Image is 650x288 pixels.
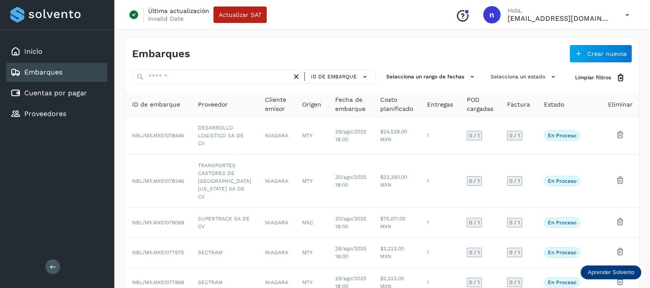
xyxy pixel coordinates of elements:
span: 30/ago/2025 18:00 [335,216,366,230]
span: ID de embarque [311,73,357,81]
span: 28/ago/2025 18:00 [335,246,366,259]
span: 30/ago/2025 18:00 [335,174,366,188]
button: Actualizar SAT [213,6,267,23]
span: 0 / 1 [469,280,480,285]
span: Eliminar [608,100,633,109]
span: 0 / 1 [509,280,520,285]
td: 1 [420,238,460,268]
td: 1 [420,155,460,208]
td: NIAGARA [258,208,295,238]
div: Inicio [6,42,107,61]
h4: Embarques [132,48,190,60]
p: Aprender Solvento [588,269,634,276]
a: Proveedores [24,110,66,118]
button: ID de embarque [308,71,372,83]
button: Selecciona un rango de fechas [383,70,480,84]
td: NIAGARA [258,238,295,268]
span: Factura [507,100,530,109]
p: En proceso [548,178,576,184]
span: NBL/MX.MX51078446 [132,133,184,139]
button: Crear nuevos [569,45,632,63]
span: 0 / 1 [509,250,520,255]
td: 1 [420,208,460,238]
span: Costo planificado [380,95,413,113]
span: 0 / 1 [509,220,520,225]
p: Última actualización [148,7,209,15]
span: Entregas [427,100,453,109]
span: NBL/MX.MX51077975 [132,249,184,256]
span: 0 / 1 [509,178,520,184]
span: 0 / 1 [469,220,480,225]
p: Invalid Date [148,15,184,23]
button: Selecciona un estado [487,70,561,84]
span: Origen [302,100,321,109]
div: Aprender Solvento [581,265,641,279]
td: MTY [295,117,328,155]
td: MXC [295,208,328,238]
td: $24,528.00 MXN [373,117,420,155]
span: Limpiar filtros [575,74,611,81]
div: Cuentas por pagar [6,84,107,103]
td: TRANSPORTES CASTORES DE [GEOGRAPHIC_DATA][US_STATE] SA DE CV [191,155,258,208]
p: Hola, [508,7,611,14]
span: 29/ago/2025 18:00 [335,129,366,142]
div: Proveedores [6,104,107,123]
span: NBL/MX.MX51078346 [132,178,184,184]
p: niagara+prod@solvento.mx [508,14,611,23]
span: 0 / 1 [469,178,480,184]
td: $2,223.00 MXN [373,238,420,268]
td: MTY [295,155,328,208]
span: Crear nuevos [587,51,627,57]
span: Cliente emisor [265,95,288,113]
span: NBL/MX.MX51077968 [132,279,184,285]
span: 0 / 1 [469,250,480,255]
span: Proveedor [198,100,228,109]
p: En proceso [548,220,576,226]
a: Embarques [24,68,62,76]
span: Actualizar SAT [219,12,262,18]
div: Embarques [6,63,107,82]
span: Fecha de embarque [335,95,366,113]
td: NIAGARA [258,117,295,155]
span: NBL/MX.MX51078068 [132,220,184,226]
span: POD cargadas [467,95,493,113]
td: SUPERTRACK SA DE CV [191,208,258,238]
span: 0 / 1 [509,133,520,138]
a: Cuentas por pagar [24,89,87,97]
p: En proceso [548,249,576,256]
td: $75,011.00 MXN [373,208,420,238]
p: En proceso [548,133,576,139]
td: NIAGARA [258,155,295,208]
a: Inicio [24,47,42,55]
button: Limpiar filtros [568,70,632,86]
span: ID de embarque [132,100,180,109]
td: SECTRAM [191,238,258,268]
td: 1 [420,117,460,155]
span: Estado [544,100,564,109]
p: En proceso [548,279,576,285]
td: MTY [295,238,328,268]
td: $33,390.00 MXN [373,155,420,208]
td: DESARROLLO LOGISTICO SA DE CV [191,117,258,155]
span: 0 / 1 [469,133,480,138]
